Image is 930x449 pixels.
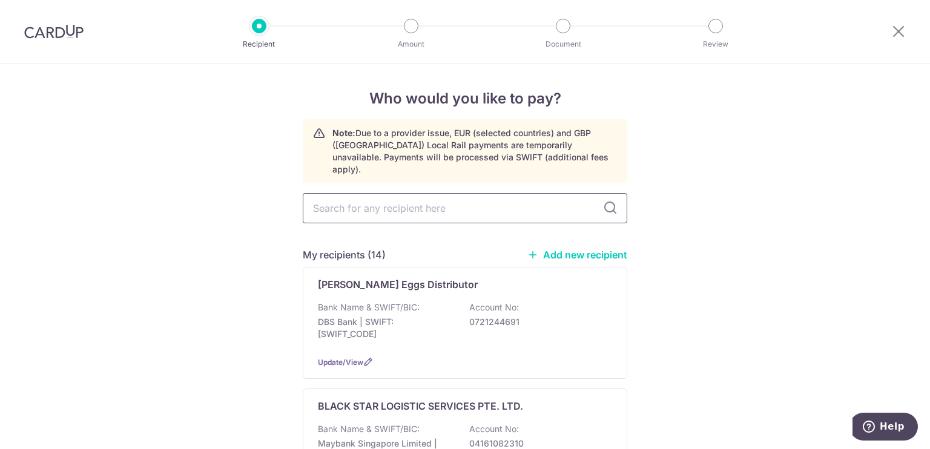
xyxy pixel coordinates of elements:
p: BLACK STAR LOGISTIC SERVICES PTE. LTD. [318,399,523,413]
p: Account No: [469,423,519,435]
p: Bank Name & SWIFT/BIC: [318,301,420,313]
p: Account No: [469,301,519,313]
h4: Who would you like to pay? [303,88,627,110]
p: 0721244691 [469,316,605,328]
p: Bank Name & SWIFT/BIC: [318,423,420,435]
p: Document [518,38,608,50]
p: [PERSON_NAME] Eggs Distributor [318,277,478,292]
iframe: Opens a widget where you can find more information [852,413,918,443]
p: Recipient [214,38,304,50]
a: Add new recipient [527,249,627,261]
h5: My recipients (14) [303,247,386,262]
p: Amount [366,38,456,50]
p: Review [671,38,760,50]
input: Search for any recipient here [303,193,627,223]
strong: Note: [332,128,355,138]
img: CardUp [24,24,84,39]
p: DBS Bank | SWIFT: [SWIFT_CODE] [318,316,453,340]
p: Due to a provider issue, EUR (selected countries) and GBP ([GEOGRAPHIC_DATA]) Local Rail payments... [332,127,617,175]
a: Update/View [318,358,363,367]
